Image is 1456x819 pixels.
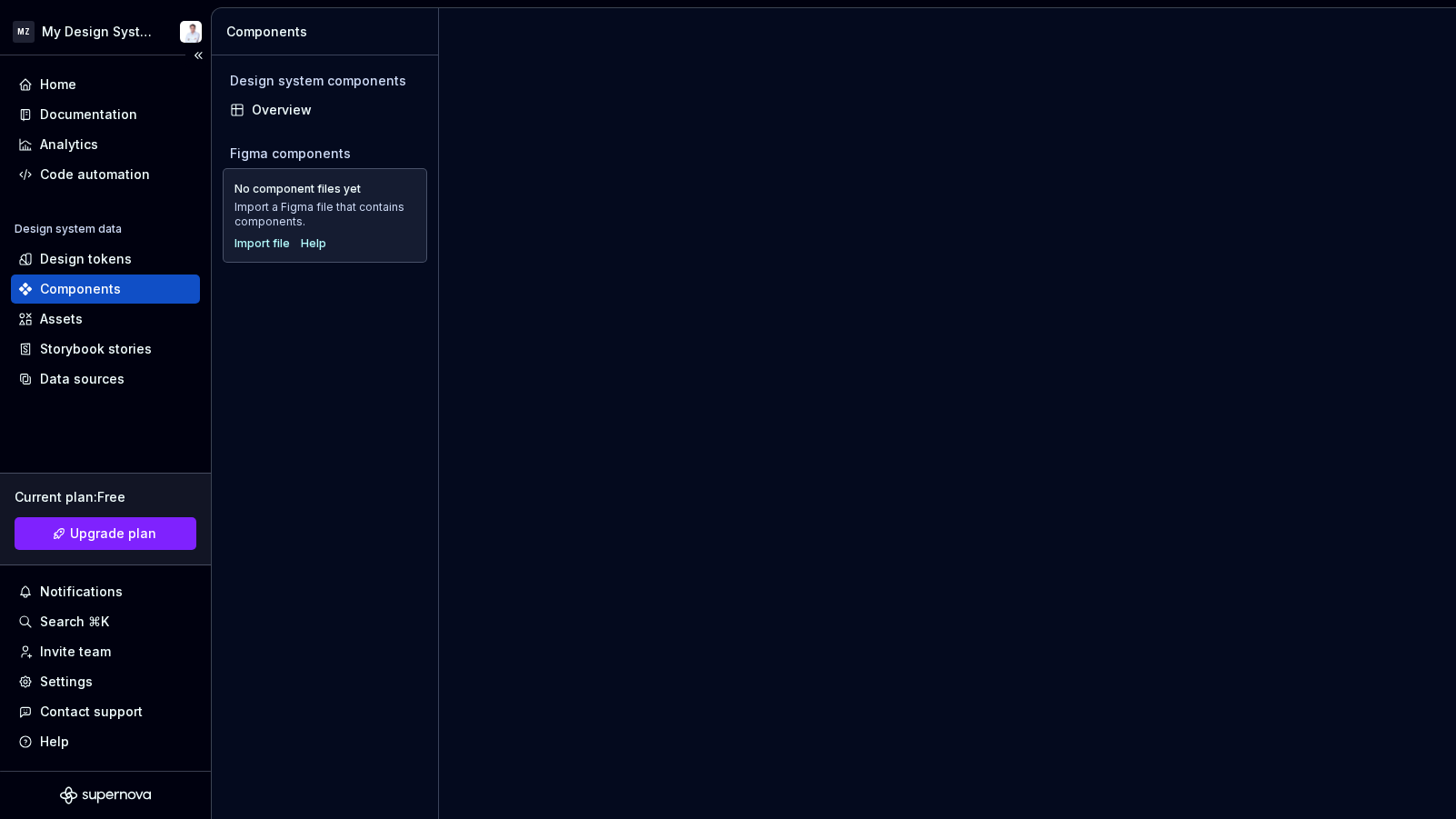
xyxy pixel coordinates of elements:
[15,517,196,550] button: Upgrade plan
[4,12,207,51] button: MZMy Design SystemChristian Heydt
[40,703,143,721] div: Contact support
[11,637,200,666] a: Invite team
[40,165,150,184] div: Code automation
[11,577,200,606] button: Notifications
[60,786,151,804] svg: Supernova Logo
[11,70,200,99] a: Home
[40,340,152,358] div: Storybook stories
[11,667,200,696] a: Settings
[234,236,290,251] button: Import file
[15,488,196,506] div: Current plan : Free
[40,643,111,661] div: Invite team
[11,100,200,129] a: Documentation
[234,182,361,196] div: No component files yet
[230,72,420,90] div: Design system components
[70,524,156,543] span: Upgrade plan
[11,305,200,334] a: Assets
[11,160,200,189] a: Code automation
[40,280,121,298] div: Components
[223,95,427,125] a: Overview
[252,101,420,119] div: Overview
[13,21,35,43] div: MZ
[40,75,76,94] div: Home
[42,23,158,41] div: My Design System
[185,43,211,68] button: Collapse sidebar
[40,673,93,691] div: Settings
[40,613,109,631] div: Search ⌘K
[11,365,200,394] a: Data sources
[11,727,200,756] button: Help
[40,250,132,268] div: Design tokens
[11,335,200,364] a: Storybook stories
[11,245,200,274] a: Design tokens
[40,310,83,328] div: Assets
[230,145,420,163] div: Figma components
[40,733,69,751] div: Help
[40,135,98,154] div: Analytics
[226,23,431,41] div: Components
[11,697,200,726] button: Contact support
[40,105,137,124] div: Documentation
[11,607,200,636] button: Search ⌘K
[11,275,200,304] a: Components
[11,130,200,159] a: Analytics
[15,222,122,236] div: Design system data
[40,583,123,601] div: Notifications
[234,200,415,229] div: Import a Figma file that contains components.
[40,370,125,388] div: Data sources
[180,21,202,43] img: Christian Heydt
[301,236,326,251] a: Help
